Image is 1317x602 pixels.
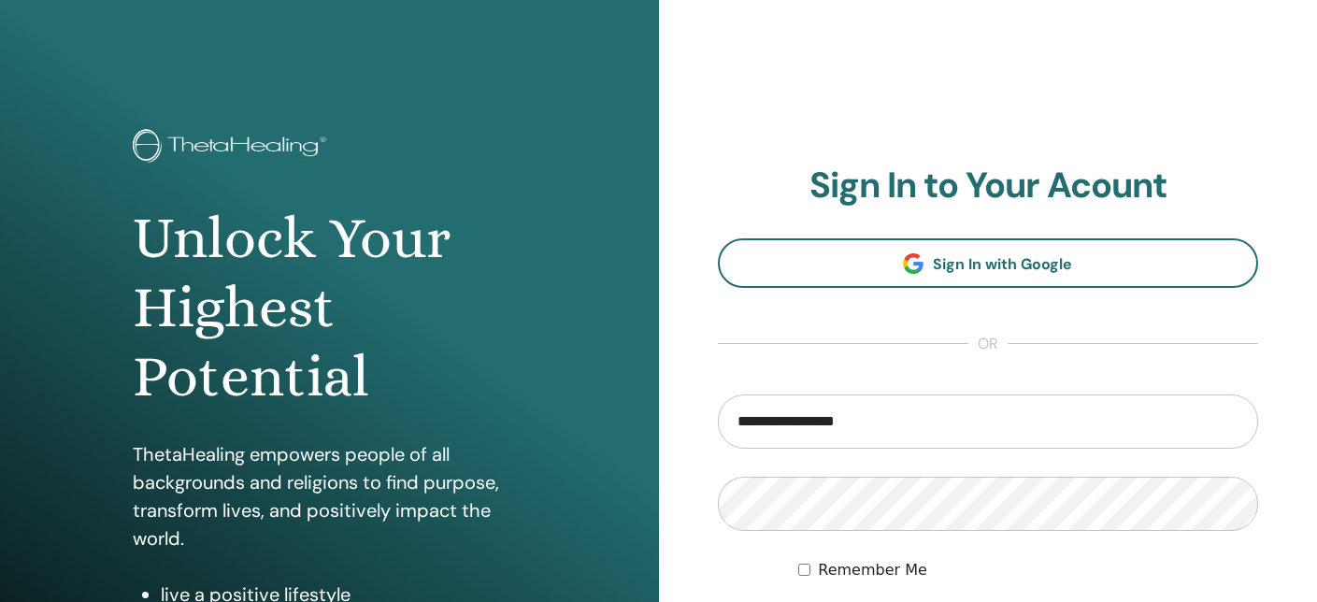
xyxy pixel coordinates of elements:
a: Sign In with Google [718,238,1259,288]
span: Sign In with Google [933,254,1072,274]
div: Keep me authenticated indefinitely or until I manually logout [798,559,1258,581]
h2: Sign In to Your Acount [718,165,1259,208]
label: Remember Me [818,559,927,581]
h1: Unlock Your Highest Potential [133,204,525,412]
p: ThetaHealing empowers people of all backgrounds and religions to find purpose, transform lives, a... [133,440,525,552]
span: or [968,333,1008,355]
